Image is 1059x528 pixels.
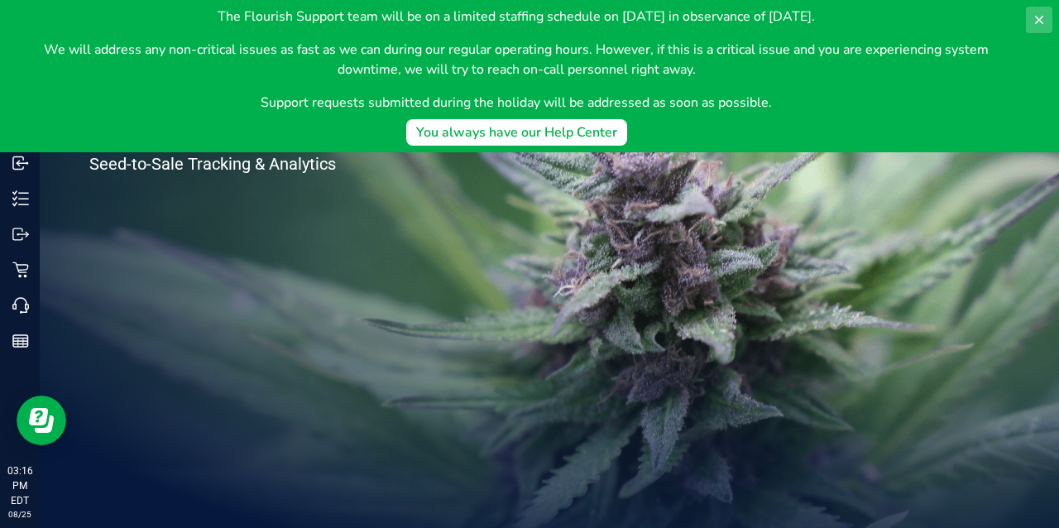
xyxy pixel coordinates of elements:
inline-svg: Inbound [12,155,29,171]
p: 08/25 [7,508,32,521]
inline-svg: Call Center [12,297,29,314]
inline-svg: Outbound [12,226,29,242]
iframe: Resource center [17,396,66,445]
p: We will address any non-critical issues as fast as we can during our regular operating hours. How... [13,40,1019,79]
div: You always have our Help Center [416,122,617,142]
inline-svg: Reports [12,333,29,349]
p: Seed-to-Sale Tracking & Analytics [89,156,404,172]
p: 03:16 PM EDT [7,463,32,508]
inline-svg: Inventory [12,190,29,207]
p: Support requests submitted during the holiday will be addressed as soon as possible. [13,93,1019,113]
p: The Flourish Support team will be on a limited staffing schedule on [DATE] in observance of [DATE]. [13,7,1019,26]
inline-svg: Retail [12,262,29,278]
